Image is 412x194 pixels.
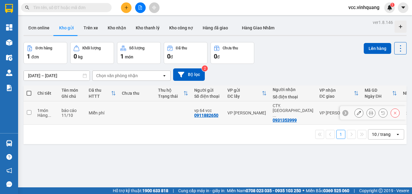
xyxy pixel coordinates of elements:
[158,88,183,93] div: Thu hộ
[78,54,83,59] span: kg
[89,110,116,115] div: Miễn phí
[74,53,77,60] span: 0
[194,88,221,93] div: Người gửi
[89,88,111,93] div: Đã thu
[40,25,56,30] span: Địa chỉ:
[170,54,173,59] span: đ
[390,3,395,7] sup: 1
[164,21,198,35] button: Kho công nợ
[373,19,393,26] div: ver 1.8.146
[16,34,28,43] span: Số Lượng
[178,187,225,194] span: Cung cấp máy in - giấy in:
[37,91,55,96] div: Chi tiết
[6,181,12,187] span: message
[273,118,297,123] div: 0931353999
[401,5,406,10] span: caret-down
[131,21,164,35] button: Kho thanh lý
[5,4,13,13] img: logo-vxr
[246,188,301,193] strong: 0708 023 035 - 0935 103 250
[273,87,313,92] div: Người nhận
[6,25,56,30] strong: Số ĐT:
[194,113,218,118] div: 0911882650
[336,130,345,139] button: 1
[33,4,104,11] input: Tìm tên, số ĐT hoặc mã đơn
[6,39,12,46] img: warehouse-icon
[198,21,233,35] button: Hàng đã giao
[24,42,67,64] button: Đơn hàng1đơn
[48,113,51,118] span: ...
[395,132,400,137] svg: open
[138,5,142,10] span: file-add
[242,25,274,30] span: Hàng Giao Nhầm
[306,187,349,194] span: Miền Bắc
[211,42,254,64] button: Chưa thu0đ
[303,189,304,192] span: ⚪️
[124,5,128,10] span: plus
[164,42,208,64] button: Đã thu0đ
[79,21,103,35] button: Trên xe
[37,108,55,113] div: 1 món
[18,25,56,30] span: 0911882650 /
[6,19,25,23] strong: Người gửi:
[103,21,131,35] button: Kho nhận
[6,54,12,61] img: warehouse-icon
[273,103,313,118] div: CTY. VĨNH QUANG
[113,187,168,194] span: Hỗ trợ kỹ thuật:
[6,140,12,146] img: warehouse-icon
[152,5,156,10] span: aim
[162,73,167,78] svg: open
[27,53,30,60] span: 1
[194,94,221,99] div: Số điện thoại
[217,54,220,59] span: đ
[354,187,355,194] span: |
[25,5,29,10] span: search
[379,189,383,193] span: copyright
[6,24,12,31] img: dashboard-icon
[135,2,146,13] button: file-add
[319,94,354,99] div: ĐC giao
[194,108,221,113] div: vp 64 vcc
[6,154,12,160] span: question-circle
[365,88,392,93] div: Mã GD
[398,2,408,13] button: caret-down
[125,54,133,59] span: món
[155,85,191,101] th: Toggle SortBy
[62,88,83,93] div: Tên món
[122,91,152,96] div: Chưa thu
[319,110,359,115] div: VP [PERSON_NAME]
[227,88,262,93] div: VP gửi
[24,21,54,35] button: Đơn online
[227,110,267,115] div: VP [PERSON_NAME]
[37,113,55,118] div: Hàng thông thường
[7,10,63,16] span: VP gửi:
[62,94,83,99] div: Ghi chú
[167,53,170,60] span: 0
[5,34,13,43] span: Tên hàng
[120,53,124,60] span: 1
[319,88,354,93] div: VP nhận
[372,131,391,137] div: 10 / trang
[395,21,407,33] div: Tạo kho hàng mới
[70,42,114,64] button: Khối lượng0kg
[89,94,111,99] div: HTTT
[96,73,138,79] div: Chọn văn phòng nhận
[26,19,42,23] span: vp 64 vcc
[36,46,52,50] div: Đơn hàng
[227,94,262,99] div: ĐC lấy
[149,2,160,13] button: aim
[129,46,144,50] div: Số lượng
[142,188,168,193] strong: 1900 633 818
[391,3,393,7] span: 1
[173,187,174,194] span: |
[121,2,132,13] button: plus
[214,53,217,60] span: 0
[56,34,73,43] span: Cước nhận/giao
[364,43,391,54] button: Lên hàng
[24,71,90,81] input: Select a date range.
[176,46,187,50] div: Đã thu
[30,34,41,43] span: Giá trị (VNĐ)
[117,42,161,64] button: Số lượng1món
[387,5,392,10] img: icon-new-feature
[43,34,55,43] span: Cước (VNĐ)
[24,10,63,16] span: 64 Võ Chí Công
